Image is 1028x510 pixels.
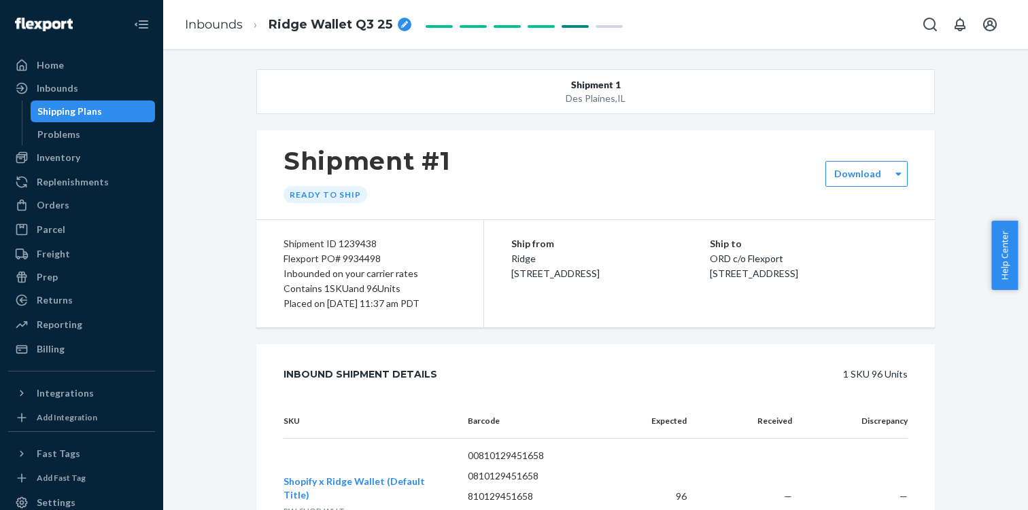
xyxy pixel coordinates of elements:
div: Problems [37,128,80,141]
button: Fast Tags [8,443,155,465]
ol: breadcrumbs [174,5,422,45]
th: Expected [630,404,698,439]
div: Flexport PO# 9934498 [284,251,456,266]
span: — [784,490,792,502]
a: Freight [8,243,155,265]
a: Inventory [8,147,155,168]
div: Orders [37,198,69,212]
span: [STREET_ADDRESS] [710,268,798,279]
div: Freight [37,247,70,261]
a: Add Fast Tag [8,470,155,486]
span: Ridge [STREET_ADDRESS] [511,253,600,279]
div: Returns [37,293,73,307]
th: SKU [284,404,457,439]
button: Open notifications [946,11,974,38]
div: Reporting [37,318,82,331]
p: Ship to [710,236,908,251]
button: Open account menu [976,11,1004,38]
button: Shopify x Ridge Wallet (Default Title) [284,475,446,502]
a: Billing [8,338,155,360]
div: Replenishments [37,175,109,189]
a: Orders [8,194,155,216]
a: Reporting [8,314,155,335]
button: Shipment 1Des Plaines,IL [256,69,935,114]
span: Ridge Wallet Q3 25 [269,16,392,34]
a: Add Integration [8,409,155,426]
div: Add Integration [37,412,97,423]
a: Inbounds [185,17,243,32]
p: 810129451658 [468,490,619,503]
div: Inbounded on your carrier rates [284,266,456,281]
p: Ship from [511,236,710,251]
div: Inventory [37,151,80,164]
a: Prep [8,266,155,288]
iframe: Opens a widget where you can chat to one of our agents [940,469,1014,503]
div: Settings [37,496,75,509]
div: Billing [37,342,65,356]
button: Close Navigation [128,11,155,38]
span: Shopify x Ridge Wallet (Default Title) [284,475,425,500]
label: Download [834,167,881,181]
div: Add Fast Tag [37,472,86,484]
p: ORD c/o Flexport [710,251,908,266]
th: Discrepancy [803,404,908,439]
a: Replenishments [8,171,155,193]
div: Inbounds [37,81,78,95]
th: Received [698,404,802,439]
div: Placed on [DATE] 11:37 am PDT [284,296,456,311]
div: Prep [37,270,58,284]
div: Inbound Shipment Details [284,361,437,388]
h1: Shipment #1 [284,147,451,175]
div: Contains 1 SKU and 96 Units [284,281,456,296]
div: Fast Tags [37,447,80,460]
div: Integrations [37,386,94,400]
div: Shipment ID 1239438 [284,236,456,251]
img: Flexport logo [15,18,73,31]
div: 1 SKU 96 Units [468,361,908,388]
span: — [899,490,908,502]
p: 00810129451658 [468,449,619,462]
div: Ready to ship [284,186,367,203]
a: Inbounds [8,77,155,99]
div: Des Plaines , IL [325,92,867,105]
button: Help Center [991,221,1018,290]
a: Shipping Plans [31,101,156,122]
th: Barcode [457,404,630,439]
a: Home [8,54,155,76]
a: Parcel [8,219,155,240]
button: Open Search Box [916,11,944,38]
span: Shipment 1 [571,78,621,92]
div: Shipping Plans [37,105,102,118]
a: Problems [31,124,156,145]
div: Parcel [37,223,65,236]
button: Integrations [8,382,155,404]
a: Returns [8,289,155,311]
p: 0810129451658 [468,469,619,483]
div: Home [37,58,64,72]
